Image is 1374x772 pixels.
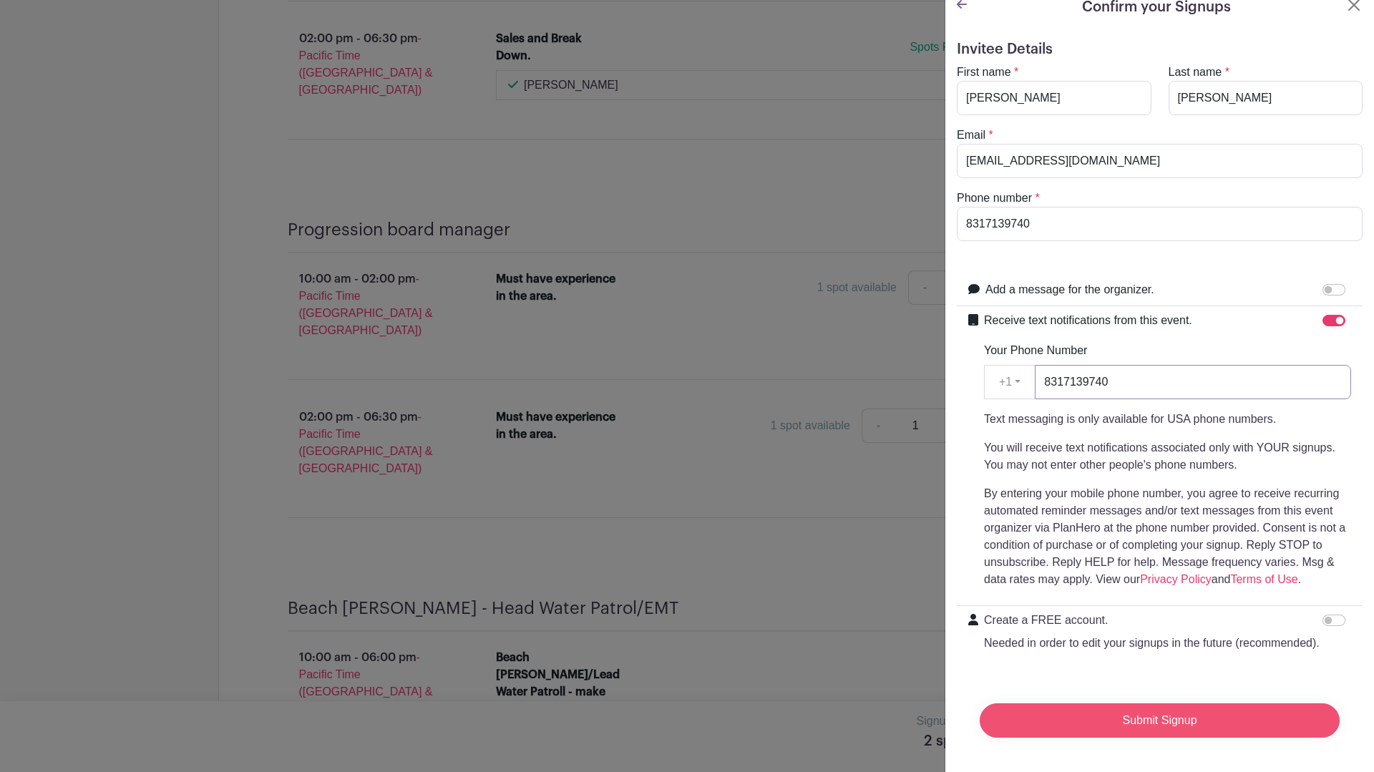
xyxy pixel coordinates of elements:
label: Phone number [957,190,1032,207]
input: Submit Signup [980,703,1340,738]
h5: Invitee Details [957,41,1363,58]
label: Email [957,127,985,144]
a: Terms of Use [1230,573,1297,585]
label: Receive text notifications from this event. [984,312,1192,329]
p: Create a FREE account. [984,612,1320,629]
label: Your Phone Number [984,342,1087,359]
label: Add a message for the organizer. [985,281,1154,298]
p: You will receive text notifications associated only with YOUR signups. You may not enter other pe... [984,439,1351,474]
p: Text messaging is only available for USA phone numbers. [984,411,1351,428]
label: First name [957,64,1011,81]
p: Needed in order to edit your signups in the future (recommended). [984,635,1320,652]
button: +1 [984,365,1036,399]
p: By entering your mobile phone number, you agree to receive recurring automated reminder messages ... [984,485,1351,588]
label: Last name [1169,64,1222,81]
a: Privacy Policy [1140,573,1212,585]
